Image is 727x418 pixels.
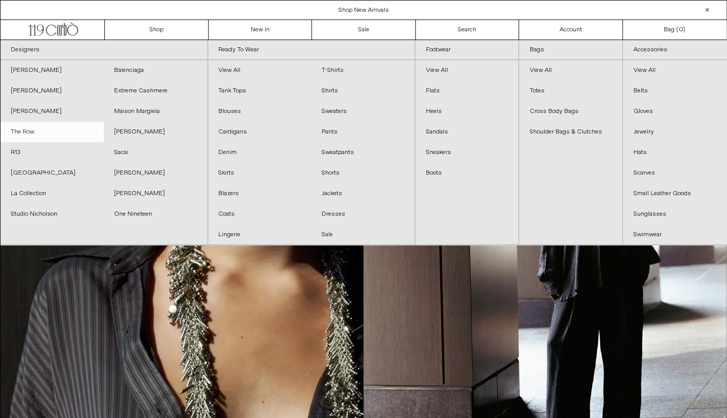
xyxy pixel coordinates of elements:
a: Shorts [311,163,415,183]
a: Sandals [415,122,518,142]
a: View All [623,60,726,81]
a: Sweaters [311,101,415,122]
a: Hats [623,142,726,163]
a: Search [416,20,519,40]
a: Footwear [415,40,518,60]
a: View All [519,60,622,81]
a: Balenciaga [104,60,207,81]
a: Maison Margiela [104,101,207,122]
a: Shop New Arrivals [339,6,389,14]
a: Dresses [311,204,415,224]
a: Tank Tops [208,81,311,101]
a: Sacai [104,142,207,163]
a: Swimwear [623,224,726,245]
a: [PERSON_NAME] [1,101,104,122]
a: Totes [519,81,622,101]
a: Designers [1,40,208,60]
a: Sale [311,224,415,245]
a: Studio Nicholson [1,204,104,224]
a: New In [209,20,312,40]
a: Scarves [623,163,726,183]
a: Bag () [623,20,726,40]
a: The Row [1,122,104,142]
a: T-Shirts [311,60,415,81]
a: Shoulder Bags & Clutches [519,122,622,142]
a: [GEOGRAPHIC_DATA] [1,163,104,183]
a: La Collection [1,183,104,204]
a: Sneakers [415,142,518,163]
a: [PERSON_NAME] [1,60,104,81]
a: [PERSON_NAME] [104,122,207,142]
a: [PERSON_NAME] [104,183,207,204]
a: Lingerie [208,224,311,245]
a: Belts [623,81,726,101]
a: Sale [312,20,416,40]
a: Sweatpants [311,142,415,163]
a: Account [519,20,623,40]
a: Cardigans [208,122,311,142]
a: Denim [208,142,311,163]
a: Bags [519,40,622,60]
a: Jewelry [623,122,726,142]
a: Sunglasses [623,204,726,224]
a: One Nineteen [104,204,207,224]
a: [PERSON_NAME] [104,163,207,183]
a: Shirts [311,81,415,101]
span: 0 [678,26,682,34]
a: View All [415,60,518,81]
a: Pants [311,122,415,142]
a: Accessories [623,40,726,60]
a: R13 [1,142,104,163]
a: Heels [415,101,518,122]
a: Blouses [208,101,311,122]
a: Ready To Wear [208,40,415,60]
a: Jackets [311,183,415,204]
span: ) [678,25,685,34]
a: Gloves [623,101,726,122]
a: [PERSON_NAME] [1,81,104,101]
a: Small Leather Goods [623,183,726,204]
a: Flats [415,81,518,101]
a: Coats [208,204,311,224]
a: Shop [105,20,209,40]
a: Blazers [208,183,311,204]
a: View All [208,60,311,81]
a: Boots [415,163,518,183]
a: Cross Body Bags [519,101,622,122]
a: Extreme Cashmere [104,81,207,101]
a: Skirts [208,163,311,183]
